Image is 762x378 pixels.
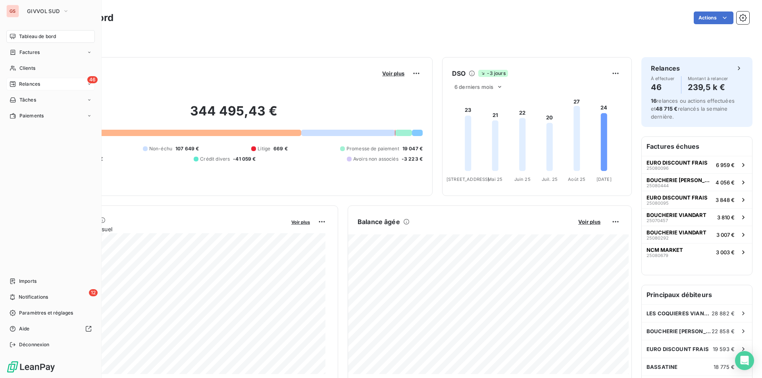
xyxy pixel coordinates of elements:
[716,249,735,255] span: 3 003 €
[578,219,600,225] span: Voir plus
[19,325,30,332] span: Aide
[647,177,712,183] span: BOUCHERIE [PERSON_NAME]
[642,137,752,156] h6: Factures échues
[6,361,56,373] img: Logo LeanPay
[642,243,752,261] button: NCM MARKET250806793 003 €
[446,177,489,182] tspan: [STREET_ADDRESS]
[642,191,752,208] button: EURO DISCOUNT FRAIS250800953 848 €
[258,145,270,152] span: Litige
[647,229,706,236] span: BOUCHERIE VIANDART
[542,177,558,182] tspan: Juil. 25
[651,81,675,94] h4: 46
[514,177,531,182] tspan: Juin 25
[273,145,288,152] span: 669 €
[402,155,423,163] span: -3 223 €
[19,96,36,104] span: Tâches
[19,81,40,88] span: Relances
[6,322,95,335] a: Aide
[358,217,400,226] h6: Balance âgée
[647,218,668,223] span: 25070457
[346,145,399,152] span: Promesse de paiement
[291,219,310,225] span: Voir plus
[19,112,44,119] span: Paiements
[642,226,752,243] button: BOUCHERIE VIANDART250802923 007 €
[175,145,199,152] span: 107 649 €
[289,218,312,225] button: Voir plus
[647,310,712,317] span: LES COQUIERES VIANDES
[6,5,19,17] div: GS
[651,76,675,81] span: À effectuer
[454,84,493,90] span: 6 derniers mois
[716,162,735,168] span: 6 959 €
[642,285,752,304] h6: Principaux débiteurs
[717,214,735,221] span: 3 810 €
[380,70,407,77] button: Voir plus
[452,69,466,78] h6: DSO
[382,70,404,77] span: Voir plus
[45,103,423,127] h2: 344 495,43 €
[642,156,752,173] button: EURO DISCOUNT FRAIS250800966 959 €
[402,145,423,152] span: 19 047 €
[19,65,35,72] span: Clients
[647,328,712,334] span: BOUCHERIE [PERSON_NAME]
[647,247,683,253] span: NCM MARKET
[647,212,706,218] span: BOUCHERIE VIANDART
[149,145,172,152] span: Non-échu
[688,81,728,94] h4: 239,5 k €
[353,155,398,163] span: Avoirs non associés
[735,351,754,370] div: Open Intercom Messenger
[651,98,735,120] span: relances ou actions effectuées et relancés la semaine dernière.
[19,294,48,301] span: Notifications
[647,201,669,205] span: 25080095
[714,364,735,370] span: 18 775 €
[576,218,603,225] button: Voir plus
[647,346,709,352] span: EURO DISCOUNT FRAIS
[19,33,56,40] span: Tableau de bord
[27,8,60,14] span: GIVVOL SUD
[716,197,735,203] span: 3 848 €
[716,232,735,238] span: 3 007 €
[647,364,677,370] span: BASSATINE
[713,346,735,352] span: 19 593 €
[647,253,668,258] span: 25080679
[688,76,728,81] span: Montant à relancer
[19,309,73,317] span: Paramètres et réglages
[647,166,669,171] span: 25080096
[651,98,656,104] span: 16
[647,159,708,166] span: EURO DISCOUNT FRAIS
[488,177,502,182] tspan: Mai 25
[19,49,40,56] span: Factures
[89,289,98,296] span: 12
[647,194,708,201] span: EURO DISCOUNT FRAIS
[87,76,98,83] span: 46
[233,155,256,163] span: -41 059 €
[478,70,508,77] span: -3 jours
[712,310,735,317] span: 28 882 €
[647,183,669,188] span: 25080444
[712,328,735,334] span: 22 858 €
[45,225,286,233] span: Chiffre d'affaires mensuel
[642,173,752,191] button: BOUCHERIE [PERSON_NAME]250804444 056 €
[200,155,230,163] span: Crédit divers
[716,179,735,186] span: 4 056 €
[19,278,37,285] span: Imports
[642,208,752,226] button: BOUCHERIE VIANDART250704573 810 €
[651,63,680,73] h6: Relances
[597,177,612,182] tspan: [DATE]
[647,236,669,240] span: 25080292
[568,177,585,182] tspan: Août 25
[694,12,733,24] button: Actions
[19,341,50,348] span: Déconnexion
[656,106,677,112] span: 48 715 €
